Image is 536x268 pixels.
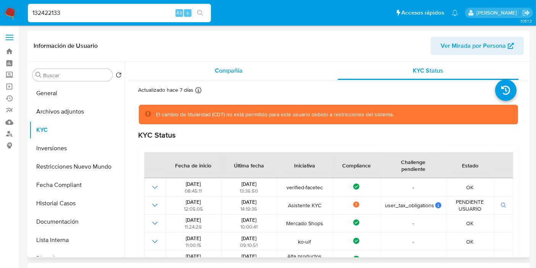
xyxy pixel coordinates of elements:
span: Compañía [215,66,243,75]
button: Ver Mirada por Persona [431,37,524,55]
span: Ver Mirada por Persona [441,37,506,55]
button: KYC [29,121,125,139]
button: Documentación [29,213,125,231]
button: Direcciones [29,249,125,268]
input: Buscar usuario o caso... [28,8,211,18]
button: General [29,84,125,102]
button: Lista Interna [29,231,125,249]
p: Actualizado hace 7 días [138,86,193,94]
span: Alt [176,9,182,16]
span: KYC Status [413,66,444,75]
button: Buscar [35,72,42,78]
button: Restricciones Nuevo Mundo [29,158,125,176]
span: s [187,9,189,16]
button: search-icon [192,8,208,18]
button: Fecha Compliant [29,176,125,194]
span: Accesos rápidos [401,9,444,17]
a: Salir [522,9,530,17]
button: Archivos adjuntos [29,102,125,121]
a: Notificaciones [452,10,458,16]
h1: Información de Usuario [34,42,98,50]
button: Volver al orden por defecto [116,72,122,80]
button: Inversiones [29,139,125,158]
input: Buscar [43,72,109,79]
p: andres.vilosio@mercadolibre.com [476,9,520,16]
button: Historial Casos [29,194,125,213]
